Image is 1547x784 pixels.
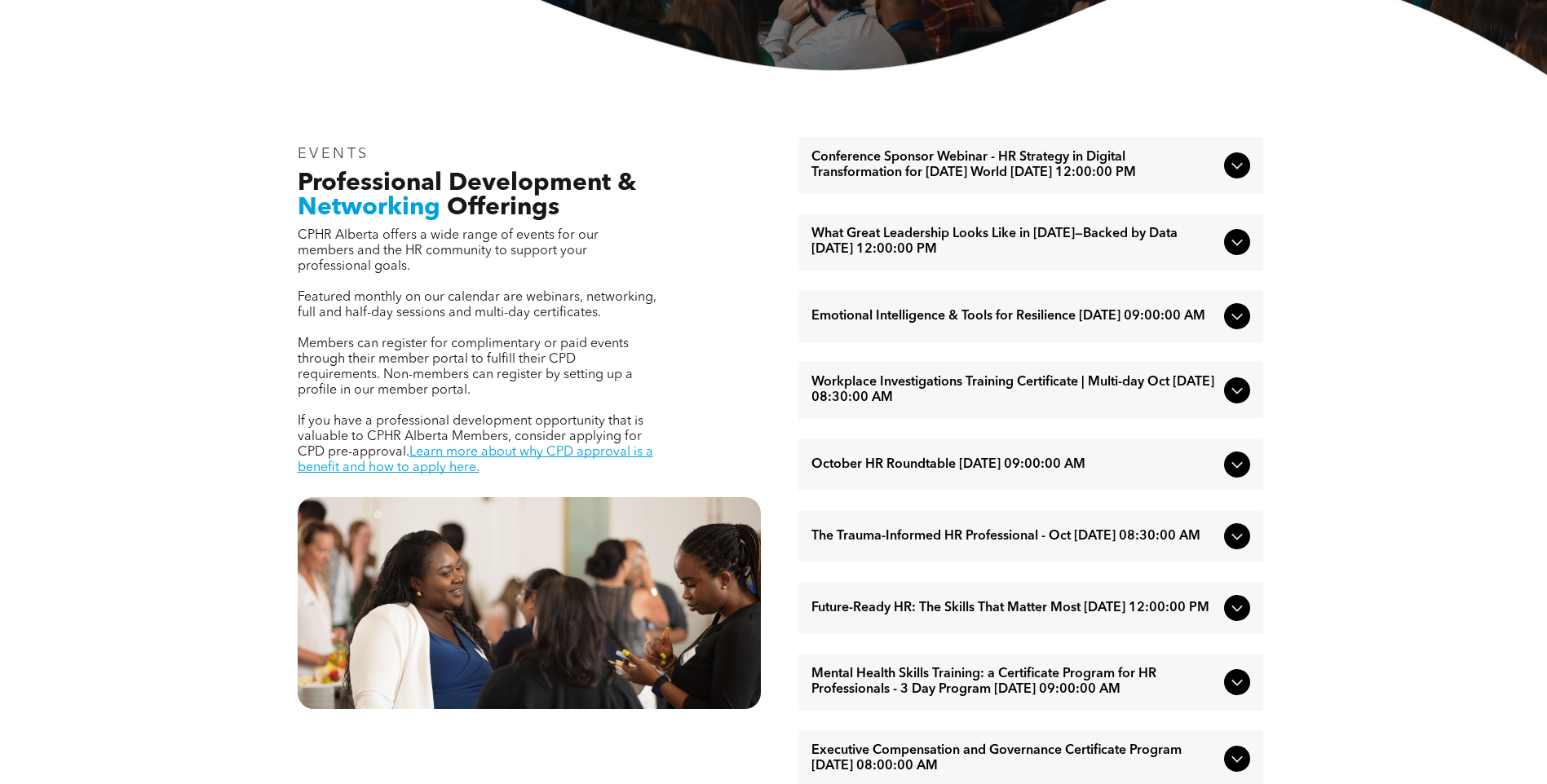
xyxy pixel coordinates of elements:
span: Mental Health Skills Training: a Certificate Program for HR Professionals - 3 Day Program [DATE] ... [811,667,1218,698]
span: Members can register for complimentary or paid events through their member portal to fulfill thei... [298,337,633,397]
span: Offerings [447,196,559,220]
span: What Great Leadership Looks Like in [DATE]—Backed by Data [DATE] 12:00:00 PM [811,227,1218,258]
span: October HR Roundtable [DATE] 09:00:00 AM [811,457,1218,473]
span: The Trauma-Informed HR Professional - Oct [DATE] 08:30:00 AM [811,529,1218,544]
span: Professional Development & [298,171,636,196]
span: Networking [298,196,440,220]
span: CPHR Alberta offers a wide range of events for our members and the HR community to support your p... [298,229,599,273]
span: Executive Compensation and Governance Certificate Program [DATE] 08:00:00 AM [811,743,1218,774]
a: Learn more about why CPD approval is a benefit and how to apply here. [298,446,653,474]
span: Emotional Intelligence & Tools for Resilience [DATE] 09:00:00 AM [811,309,1218,324]
span: Workplace Investigations Training Certificate | Multi-day Oct [DATE] 08:30:00 AM [811,375,1218,406]
span: Future-Ready HR: The Skills That Matter Most [DATE] 12:00:00 PM [811,601,1218,616]
span: Conference Sponsor Webinar - HR Strategy in Digital Transformation for [DATE] World [DATE] 12:00:... [811,150,1218,181]
span: Featured monthly on our calendar are webinars, networking, full and half-day sessions and multi-d... [298,291,656,319]
span: If you have a professional development opportunity that is valuable to CPHR Alberta Members, cons... [298,415,643,459]
span: EVENTS [298,147,370,161]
